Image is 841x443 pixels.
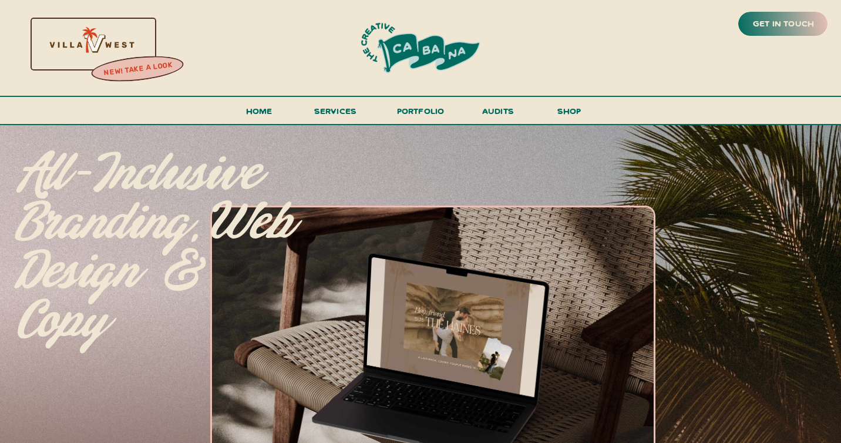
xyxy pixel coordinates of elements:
a: portfolio [393,103,448,125]
a: new! take a look [90,58,186,81]
a: services [311,103,360,125]
a: audits [480,103,516,124]
a: Home [241,103,277,125]
span: services [314,105,357,116]
p: All-inclusive branding, web design & copy [16,150,297,316]
a: shop [541,103,597,124]
a: get in touch [751,16,816,32]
